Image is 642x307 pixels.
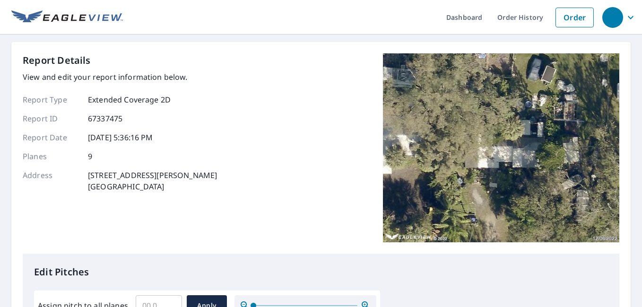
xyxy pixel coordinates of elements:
[11,10,123,25] img: EV Logo
[23,170,79,192] p: Address
[23,94,79,105] p: Report Type
[88,132,153,143] p: [DATE] 5:36:16 PM
[23,53,91,68] p: Report Details
[88,170,217,192] p: [STREET_ADDRESS][PERSON_NAME] [GEOGRAPHIC_DATA]
[88,94,171,105] p: Extended Coverage 2D
[23,71,217,83] p: View and edit your report information below.
[23,132,79,143] p: Report Date
[88,151,92,162] p: 9
[23,113,79,124] p: Report ID
[383,53,619,242] img: Top image
[88,113,122,124] p: 67337475
[23,151,79,162] p: Planes
[555,8,594,27] a: Order
[34,265,608,279] p: Edit Pitches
